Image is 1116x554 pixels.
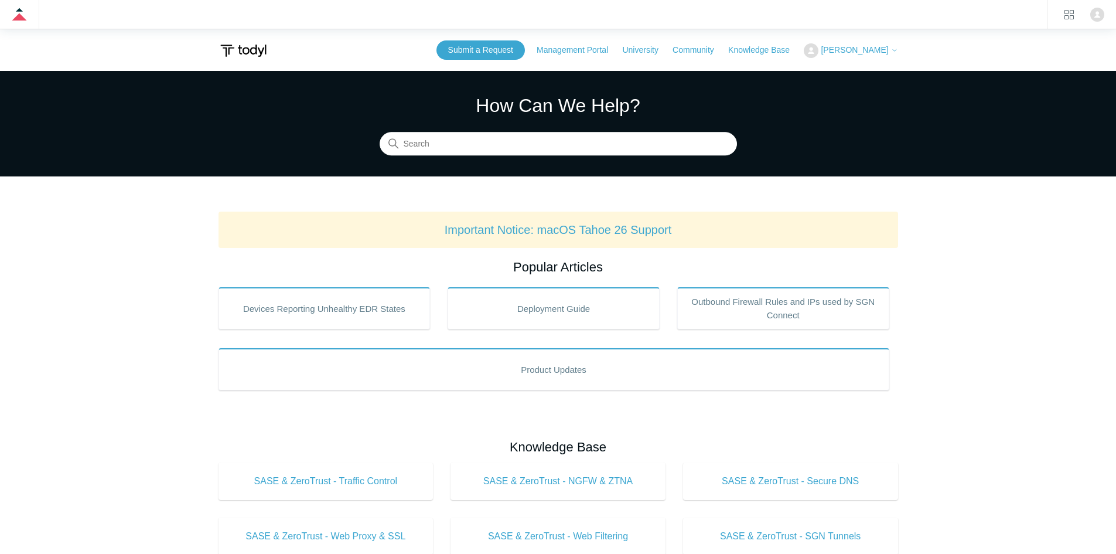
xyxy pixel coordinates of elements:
a: Management Portal [537,44,620,56]
a: Submit a Request [436,40,525,60]
span: SASE & ZeroTrust - Secure DNS [701,474,880,488]
a: SASE & ZeroTrust - Secure DNS [683,463,898,500]
button: [PERSON_NAME] [804,43,897,58]
a: SASE & ZeroTrust - NGFW & ZTNA [451,463,665,500]
span: [PERSON_NAME] [821,45,888,55]
img: user avatar [1090,8,1104,22]
input: Search [380,132,737,156]
span: SASE & ZeroTrust - NGFW & ZTNA [468,474,648,488]
a: Devices Reporting Unhealthy EDR States [219,287,431,329]
h2: Knowledge Base [219,437,898,457]
h1: How Can We Help? [380,91,737,120]
a: Knowledge Base [728,44,801,56]
a: University [622,44,670,56]
a: Important Notice: macOS Tahoe 26 Support [445,223,672,236]
img: Todyl Support Center Help Center home page [219,40,268,62]
a: Community [673,44,726,56]
h2: Popular Articles [219,257,898,277]
span: SASE & ZeroTrust - Web Filtering [468,529,648,543]
a: Outbound Firewall Rules and IPs used by SGN Connect [677,287,889,329]
span: SASE & ZeroTrust - SGN Tunnels [701,529,880,543]
zd-hc-trigger: Click your profile icon to open the profile menu [1090,8,1104,22]
a: SASE & ZeroTrust - Traffic Control [219,463,434,500]
a: Product Updates [219,348,889,390]
a: Deployment Guide [448,287,660,329]
span: SASE & ZeroTrust - Web Proxy & SSL [236,529,416,543]
span: SASE & ZeroTrust - Traffic Control [236,474,416,488]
